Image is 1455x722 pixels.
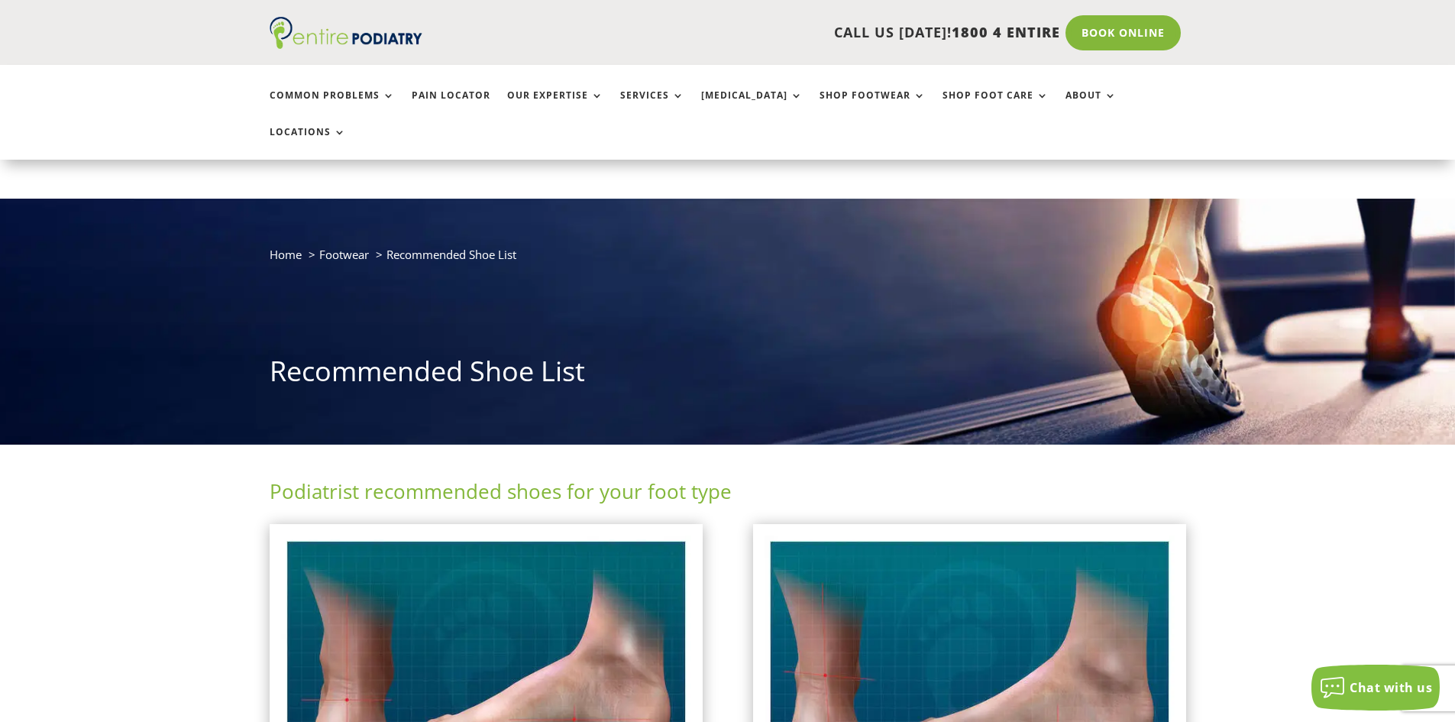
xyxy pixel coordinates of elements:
a: Entire Podiatry [270,37,422,52]
a: Book Online [1065,15,1181,50]
a: Shop Footwear [820,90,926,123]
a: Common Problems [270,90,395,123]
a: Pain Locator [412,90,490,123]
h1: Recommended Shoe List [270,352,1186,398]
a: [MEDICAL_DATA] [701,90,803,123]
img: logo (1) [270,17,422,49]
span: Recommended Shoe List [386,247,516,262]
a: Our Expertise [507,90,603,123]
button: Chat with us [1311,665,1440,711]
p: CALL US [DATE]! [481,23,1060,43]
a: Services [620,90,684,123]
nav: breadcrumb [270,244,1186,276]
a: Home [270,247,302,262]
a: About [1065,90,1117,123]
a: Locations [270,127,346,160]
a: Footwear [319,247,369,262]
h2: Podiatrist recommended shoes for your foot type [270,478,1186,513]
span: Chat with us [1350,679,1432,696]
span: 1800 4 ENTIRE [952,23,1060,41]
a: Shop Foot Care [943,90,1049,123]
